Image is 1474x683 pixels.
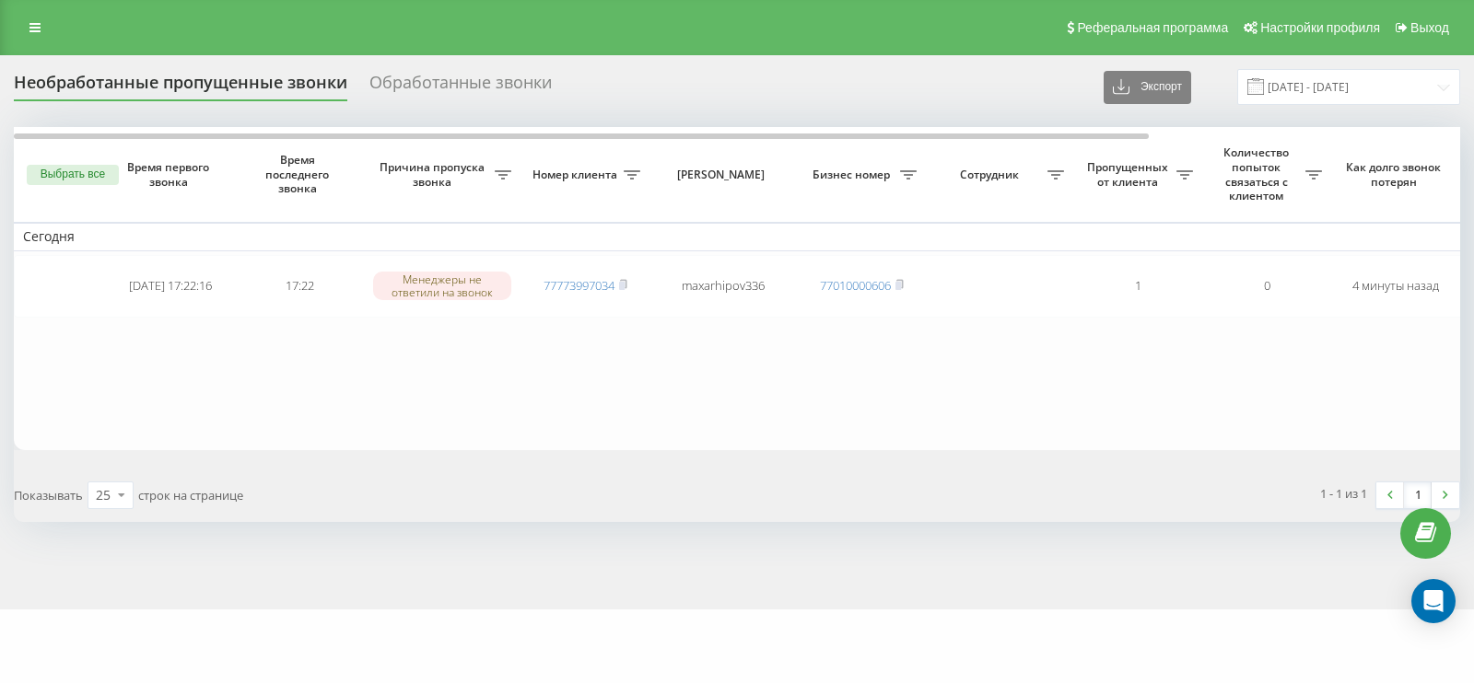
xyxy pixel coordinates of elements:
[1346,160,1445,189] span: Как долго звонок потерян
[250,153,349,196] span: Время последнего звонка
[14,487,83,504] span: Показывать
[530,168,624,182] span: Номер клиента
[1202,255,1331,318] td: 0
[369,73,552,101] div: Обработанные звонки
[27,165,119,185] button: Выбрать все
[1211,145,1305,203] span: Количество попыток связаться с клиентом
[373,160,495,189] span: Причина пропуска звонка
[1082,160,1176,189] span: Пропущенных от клиента
[649,255,797,318] td: maxarhipov336
[1320,484,1367,503] div: 1 - 1 из 1
[935,168,1047,182] span: Сотрудник
[1104,71,1191,104] button: Экспорт
[235,255,364,318] td: 17:22
[106,255,235,318] td: [DATE] 17:22:16
[1331,255,1460,318] td: 4 минуты назад
[14,73,347,101] div: Необработанные пропущенные звонки
[1077,20,1228,35] span: Реферальная программа
[1411,579,1456,623] div: Open Intercom Messenger
[544,277,614,294] a: 77773997034
[373,272,511,299] div: Менеджеры не ответили на звонок
[806,168,900,182] span: Бизнес номер
[1260,20,1380,35] span: Настройки профиля
[1410,20,1449,35] span: Выход
[138,487,243,504] span: строк на странице
[665,168,781,182] span: [PERSON_NAME]
[1404,482,1432,508] a: 1
[1073,255,1202,318] td: 1
[121,160,220,189] span: Время первого звонка
[96,486,111,504] div: 25
[820,277,891,294] a: 77010000606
